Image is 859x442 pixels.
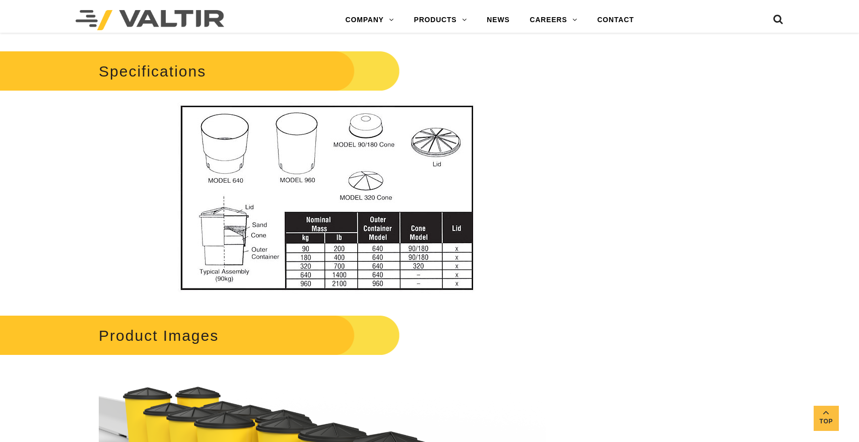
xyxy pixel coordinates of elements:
[477,10,519,30] a: NEWS
[520,10,587,30] a: CAREERS
[587,10,644,30] a: CONTACT
[76,10,224,30] img: Valtir
[814,416,839,427] span: Top
[814,406,839,431] a: Top
[336,10,404,30] a: COMPANY
[404,10,477,30] a: PRODUCTS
